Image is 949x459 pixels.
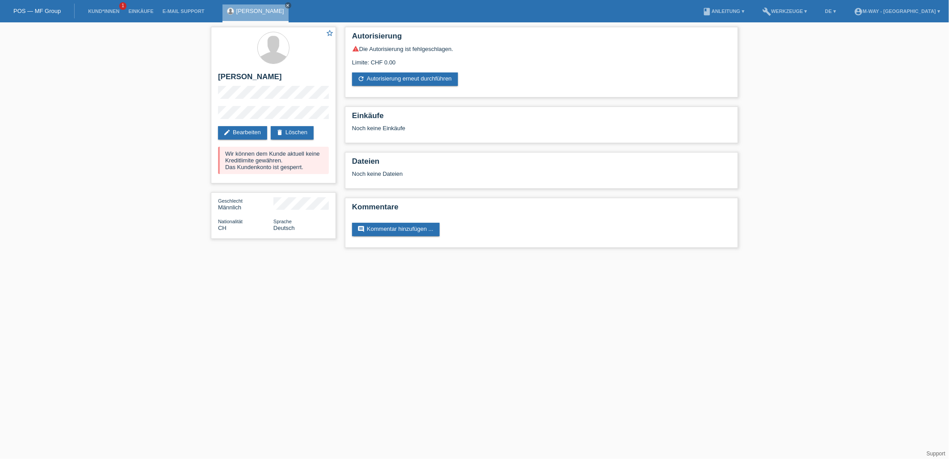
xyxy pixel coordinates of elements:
[218,198,243,204] span: Geschlecht
[158,8,209,14] a: E-Mail Support
[218,126,267,140] a: editBearbeiten
[236,8,284,14] a: [PERSON_NAME]
[758,8,812,14] a: buildWerkzeuge ▾
[352,223,440,236] a: commentKommentar hinzufügen ...
[352,111,731,125] h2: Einkäufe
[286,3,290,8] i: close
[352,45,359,52] i: warning
[218,219,243,224] span: Nationalität
[703,7,712,16] i: book
[854,7,863,16] i: account_circle
[271,126,314,140] a: deleteLöschen
[762,7,771,16] i: build
[218,147,329,174] div: Wir können dem Kunde aktuell keine Kreditlimite gewähren. Das Kundenkonto ist gesperrt.
[927,450,945,457] a: Support
[223,129,231,136] i: edit
[218,72,329,86] h2: [PERSON_NAME]
[218,225,227,231] span: Schweiz
[352,203,731,216] h2: Kommentare
[357,225,365,233] i: comment
[84,8,124,14] a: Kund*innen
[352,32,731,45] h2: Autorisierung
[273,219,292,224] span: Sprache
[849,8,945,14] a: account_circlem-way - [GEOGRAPHIC_DATA] ▾
[698,8,749,14] a: bookAnleitung ▾
[352,157,731,170] h2: Dateien
[352,52,731,66] div: Limite: CHF 0.00
[119,2,126,10] span: 1
[218,197,273,211] div: Männlich
[273,225,295,231] span: Deutsch
[352,45,731,52] div: Die Autorisierung ist fehlgeschlagen.
[357,75,365,82] i: refresh
[285,2,291,8] a: close
[326,29,334,38] a: star_border
[124,8,158,14] a: Einkäufe
[326,29,334,37] i: star_border
[276,129,283,136] i: delete
[352,125,731,138] div: Noch keine Einkäufe
[821,8,840,14] a: DE ▾
[13,8,61,14] a: POS — MF Group
[352,170,625,177] div: Noch keine Dateien
[352,72,458,86] a: refreshAutorisierung erneut durchführen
